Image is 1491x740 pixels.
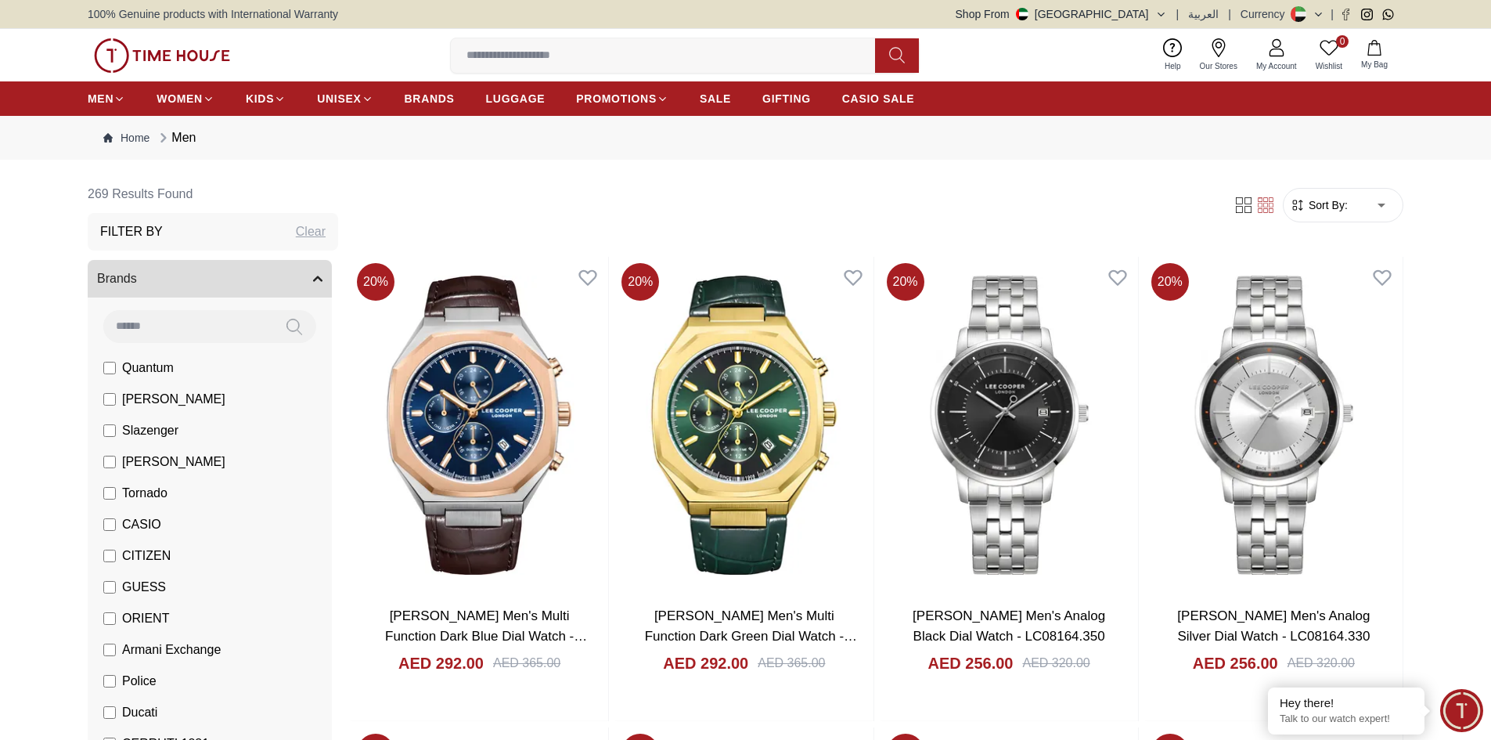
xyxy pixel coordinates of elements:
[103,424,116,437] input: Slazenger
[762,91,811,106] span: GIFTING
[913,608,1105,644] a: [PERSON_NAME] Men's Analog Black Dial Watch - LC08164.350
[1228,6,1231,22] span: |
[405,85,455,113] a: BRANDS
[1361,9,1373,20] a: Instagram
[122,703,157,722] span: Ducati
[700,85,731,113] a: SALE
[103,456,116,468] input: [PERSON_NAME]
[956,6,1167,22] button: Shop From[GEOGRAPHIC_DATA]
[1309,60,1349,72] span: Wishlist
[1194,60,1244,72] span: Our Stores
[1288,654,1355,673] div: AED 320.00
[762,85,811,113] a: GIFTING
[103,675,116,688] input: Police
[1188,6,1219,22] button: العربية
[103,393,116,406] input: [PERSON_NAME]
[122,578,166,597] span: GUESS
[122,421,178,440] span: Slazenger
[398,652,484,674] h4: AED 292.00
[122,359,174,377] span: Quantum
[1145,257,1403,594] img: Lee Cooper Men's Analog Silver Dial Watch - LC08164.330
[88,6,338,22] span: 100% Genuine products with International Warranty
[103,487,116,500] input: Tornado
[576,91,657,106] span: PROMOTIONS
[103,706,116,719] input: Ducati
[1158,60,1187,72] span: Help
[1336,35,1349,48] span: 0
[122,547,171,565] span: CITIZEN
[621,263,659,301] span: 20 %
[246,91,274,106] span: KIDS
[405,91,455,106] span: BRANDS
[645,608,857,663] a: [PERSON_NAME] Men's Multi Function Dark Green Dial Watch - LC08168.175
[1290,197,1348,213] button: Sort By:
[103,130,149,146] a: Home
[842,85,915,113] a: CASIO SALE
[1355,59,1394,70] span: My Bag
[1177,608,1370,644] a: [PERSON_NAME] Men's Analog Silver Dial Watch - LC08164.330
[103,581,116,594] input: GUESS
[1155,35,1190,75] a: Help
[122,641,221,659] span: Armani Exchange
[103,518,116,531] input: CASIO
[1250,60,1303,72] span: My Account
[493,654,560,673] div: AED 365.00
[88,85,125,113] a: MEN
[122,609,169,628] span: ORIENT
[1280,695,1413,711] div: Hey there!
[103,644,116,656] input: Armani Exchange
[296,222,326,241] div: Clear
[1440,689,1483,732] div: Chat Widget
[122,484,167,503] span: Tornado
[1382,9,1394,20] a: Whatsapp
[1016,8,1028,20] img: United Arab Emirates
[156,128,196,147] div: Men
[97,269,137,288] span: Brands
[94,38,230,73] img: ...
[88,175,338,213] h6: 269 Results Found
[357,263,394,301] span: 20 %
[700,91,731,106] span: SALE
[88,260,332,298] button: Brands
[1331,6,1334,22] span: |
[351,257,608,594] img: Lee Cooper Men's Multi Function Dark Blue Dial Watch - LC08168.594
[1241,6,1291,22] div: Currency
[1190,35,1247,75] a: Our Stores
[385,608,587,663] a: [PERSON_NAME] Men's Multi Function Dark Blue Dial Watch - LC08168.594
[100,222,163,241] h3: Filter By
[122,515,161,534] span: CASIO
[1352,37,1397,74] button: My Bag
[88,91,113,106] span: MEN
[1306,197,1348,213] span: Sort By:
[103,362,116,374] input: Quantum
[1340,9,1352,20] a: Facebook
[122,672,157,691] span: Police
[663,652,748,674] h4: AED 292.00
[758,654,825,673] div: AED 365.00
[887,263,924,301] span: 20 %
[103,550,116,562] input: CITIZEN
[486,85,546,113] a: LUGGAGE
[842,91,915,106] span: CASIO SALE
[103,612,116,625] input: ORIENT
[1306,35,1352,75] a: 0Wishlist
[928,652,1014,674] h4: AED 256.00
[1151,263,1189,301] span: 20 %
[157,91,203,106] span: WOMEN
[486,91,546,106] span: LUGGAGE
[576,85,668,113] a: PROMOTIONS
[1193,652,1278,674] h4: AED 256.00
[317,85,373,113] a: UNISEX
[881,257,1138,594] img: Lee Cooper Men's Analog Black Dial Watch - LC08164.350
[157,85,214,113] a: WOMEN
[88,116,1403,160] nav: Breadcrumb
[246,85,286,113] a: KIDS
[615,257,873,594] img: Lee Cooper Men's Multi Function Dark Green Dial Watch - LC08168.175
[122,453,225,471] span: [PERSON_NAME]
[1176,6,1179,22] span: |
